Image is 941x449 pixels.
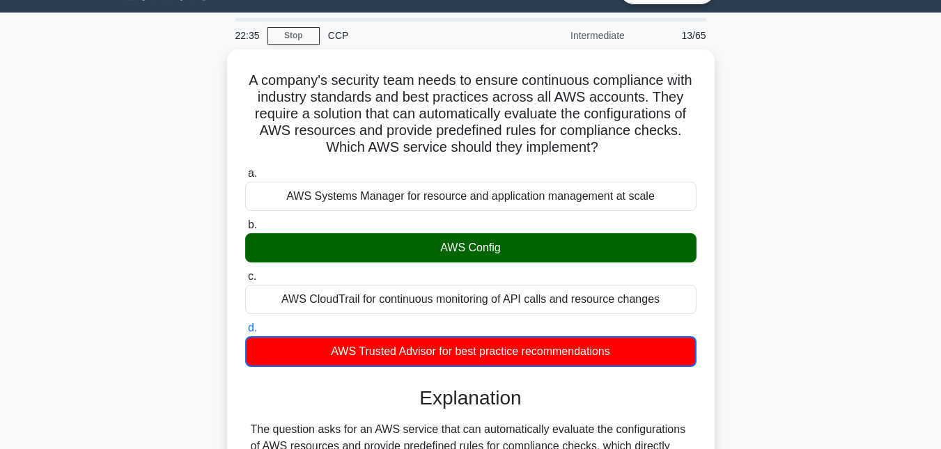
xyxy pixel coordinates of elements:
[248,270,256,282] span: c.
[248,219,257,230] span: b.
[267,27,320,45] a: Stop
[245,182,697,211] div: AWS Systems Manager for resource and application management at scale
[248,167,257,179] span: a.
[248,322,257,333] span: d.
[511,22,633,49] div: Intermediate
[244,72,698,157] h5: A company's security team needs to ensure continuous compliance with industry standards and best ...
[320,22,511,49] div: CCP
[245,336,697,367] div: AWS Trusted Advisor for best practice recommendations
[245,285,697,314] div: AWS CloudTrail for continuous monitoring of API calls and resource changes
[245,233,697,262] div: AWS Config
[254,386,688,410] h3: Explanation
[633,22,715,49] div: 13/65
[227,22,267,49] div: 22:35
